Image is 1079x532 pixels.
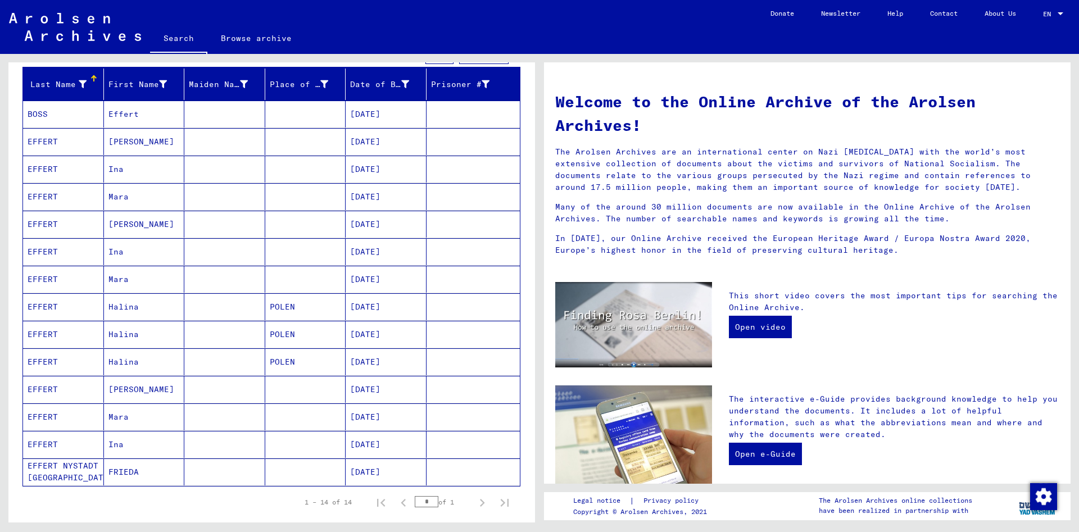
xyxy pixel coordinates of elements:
mat-cell: [DATE] [346,348,427,375]
p: In [DATE], our Online Archive received the European Heritage Award / Europa Nostra Award 2020, Eu... [555,233,1059,256]
button: First page [370,491,392,513]
mat-cell: [DATE] [346,293,427,320]
div: Change consent [1030,483,1057,510]
mat-header-cell: Last Name [23,69,104,100]
mat-cell: Mara [104,266,185,293]
mat-header-cell: Prisoner # [427,69,520,100]
img: video.jpg [555,282,712,367]
p: The Arolsen Archives online collections [819,495,972,506]
mat-cell: Effert [104,101,185,128]
p: Many of the around 30 million documents are now available in the Online Archive of the Arolsen Ar... [555,201,1059,225]
div: First Name [108,79,167,90]
img: eguide.jpg [555,385,712,490]
div: Maiden Name [189,75,265,93]
img: Change consent [1030,483,1057,510]
a: Search [150,25,207,54]
p: This short video covers the most important tips for searching the Online Archive. [729,290,1059,313]
mat-cell: [DATE] [346,156,427,183]
mat-cell: [DATE] [346,238,427,265]
div: | [573,495,712,507]
img: yv_logo.png [1017,492,1059,520]
mat-cell: [DATE] [346,321,427,348]
mat-cell: EFFERT [23,156,104,183]
div: Prisoner # [431,79,490,90]
mat-cell: Halina [104,321,185,348]
mat-cell: [PERSON_NAME] [104,376,185,403]
mat-cell: EFFERT [23,266,104,293]
a: Open e-Guide [729,443,802,465]
img: Arolsen_neg.svg [9,13,141,41]
div: Place of Birth [270,75,346,93]
mat-cell: POLEN [265,321,346,348]
mat-cell: EFFERT [23,183,104,210]
mat-cell: [DATE] [346,458,427,485]
mat-cell: EFFERT [23,376,104,403]
mat-cell: [DATE] [346,128,427,155]
button: Last page [493,491,516,513]
mat-cell: [DATE] [346,266,427,293]
mat-cell: [DATE] [346,101,427,128]
mat-header-cell: First Name [104,69,185,100]
mat-header-cell: Date of Birth [346,69,427,100]
mat-cell: FRIEDA [104,458,185,485]
div: Date of Birth [350,75,426,93]
a: Open video [729,316,792,338]
mat-header-cell: Place of Birth [265,69,346,100]
mat-cell: EFFERT [23,128,104,155]
mat-cell: EFFERT [23,431,104,458]
mat-cell: EFFERT NYSTADT [GEOGRAPHIC_DATA] [23,458,104,485]
mat-cell: Ina [104,238,185,265]
mat-cell: EFFERT [23,211,104,238]
mat-cell: Ina [104,431,185,458]
a: Browse archive [207,25,305,52]
mat-cell: [DATE] [346,211,427,238]
div: Place of Birth [270,79,329,90]
mat-cell: [DATE] [346,431,427,458]
mat-cell: EFFERT [23,321,104,348]
mat-cell: EFFERT [23,238,104,265]
mat-cell: [PERSON_NAME] [104,211,185,238]
mat-cell: POLEN [265,293,346,320]
a: Privacy policy [634,495,712,507]
button: Next page [471,491,493,513]
mat-cell: [DATE] [346,183,427,210]
span: EN [1043,10,1055,18]
mat-cell: Mara [104,183,185,210]
p: Copyright © Arolsen Archives, 2021 [573,507,712,517]
mat-cell: EFFERT [23,348,104,375]
div: Prisoner # [431,75,507,93]
mat-cell: Ina [104,156,185,183]
mat-cell: Halina [104,293,185,320]
h1: Welcome to the Online Archive of the Arolsen Archives! [555,90,1059,137]
div: Last Name [28,75,103,93]
mat-header-cell: Maiden Name [184,69,265,100]
div: Maiden Name [189,79,248,90]
mat-cell: EFFERT [23,293,104,320]
div: First Name [108,75,184,93]
mat-cell: POLEN [265,348,346,375]
div: 1 – 14 of 14 [305,497,352,507]
div: Date of Birth [350,79,409,90]
mat-cell: [PERSON_NAME] [104,128,185,155]
div: Last Name [28,79,87,90]
mat-cell: Mara [104,403,185,430]
mat-cell: [DATE] [346,376,427,403]
p: have been realized in partnership with [819,506,972,516]
mat-cell: Halina [104,348,185,375]
mat-cell: [DATE] [346,403,427,430]
mat-cell: EFFERT [23,403,104,430]
p: The interactive e-Guide provides background knowledge to help you understand the documents. It in... [729,393,1059,440]
p: The Arolsen Archives are an international center on Nazi [MEDICAL_DATA] with the world’s most ext... [555,146,1059,193]
a: Legal notice [573,495,629,507]
div: of 1 [415,497,471,507]
button: Previous page [392,491,415,513]
mat-cell: BOSS [23,101,104,128]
